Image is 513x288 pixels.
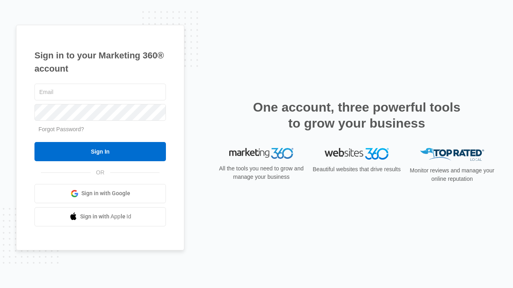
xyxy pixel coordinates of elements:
[312,165,402,174] p: Beautiful websites that drive results
[34,84,166,100] input: Email
[216,164,306,181] p: All the tools you need to grow and manage your business
[81,189,130,198] span: Sign in with Google
[38,126,84,132] a: Forgot Password?
[91,168,110,177] span: OR
[407,166,497,183] p: Monitor reviews and manage your online reputation
[250,99,463,131] h2: One account, three powerful tools to grow your business
[34,207,166,226] a: Sign in with Apple Id
[420,148,484,161] img: Top Rated Local
[34,184,166,203] a: Sign in with Google
[229,148,293,159] img: Marketing 360
[325,148,389,160] img: Websites 360
[34,49,166,75] h1: Sign in to your Marketing 360® account
[80,212,131,221] span: Sign in with Apple Id
[34,142,166,161] input: Sign In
